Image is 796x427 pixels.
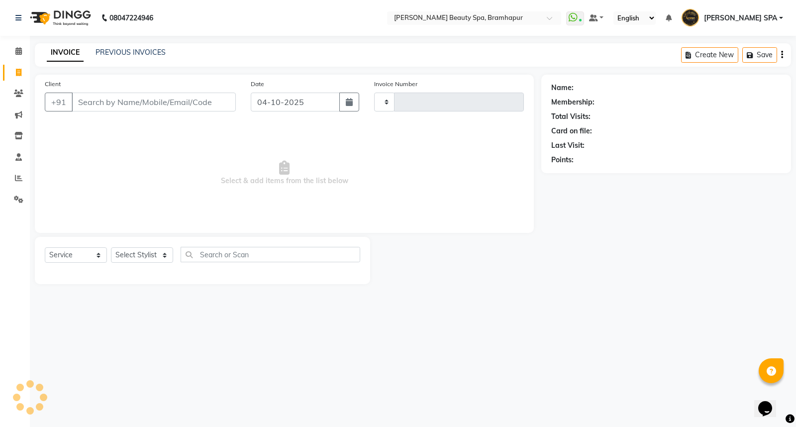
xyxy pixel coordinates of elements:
div: Total Visits: [551,111,591,122]
div: Last Visit: [551,140,585,151]
b: 08047224946 [109,4,153,32]
button: +91 [45,93,73,111]
button: Save [742,47,777,63]
span: [PERSON_NAME] SPA [704,13,777,23]
img: ANANYA SPA [682,9,699,26]
iframe: chat widget [754,387,786,417]
input: Search by Name/Mobile/Email/Code [72,93,236,111]
button: Create New [681,47,738,63]
div: Card on file: [551,126,592,136]
span: Select & add items from the list below [45,123,524,223]
a: PREVIOUS INVOICES [96,48,166,57]
div: Membership: [551,97,595,107]
div: Name: [551,83,574,93]
div: Points: [551,155,574,165]
img: logo [25,4,94,32]
a: INVOICE [47,44,84,62]
label: Invoice Number [374,80,417,89]
label: Client [45,80,61,89]
label: Date [251,80,264,89]
input: Search or Scan [181,247,360,262]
